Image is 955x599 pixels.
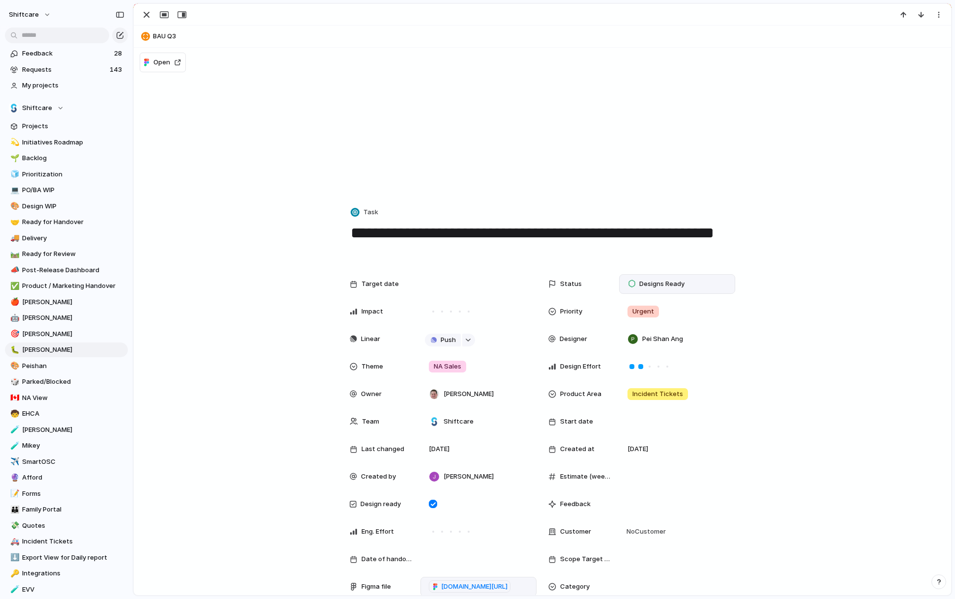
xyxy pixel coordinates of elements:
[9,153,19,163] button: 🌱
[10,296,17,308] div: 🍎
[5,550,128,565] div: ⬇️Export View for Daily report
[5,359,128,373] div: 🎨Peishan
[10,568,17,579] div: 🔑
[10,536,17,547] div: 🚑
[5,327,128,342] a: 🎯[PERSON_NAME]
[22,121,124,131] span: Projects
[10,584,17,595] div: 🧪
[5,183,128,198] a: 💻PO/BA WIP
[22,393,124,403] span: NA View
[9,489,19,499] button: 📝
[560,307,582,316] span: Priority
[5,151,128,166] a: 🌱Backlog
[22,377,124,387] span: Parked/Blocked
[9,138,19,147] button: 💫
[22,457,124,467] span: SmartOSC
[9,425,19,435] button: 🧪
[5,455,128,469] a: ✈️SmartOSC
[9,521,19,531] button: 💸
[10,456,17,467] div: ✈️
[361,334,380,344] span: Linear
[22,170,124,179] span: Prioritization
[5,295,128,310] a: 🍎[PERSON_NAME]
[444,389,494,399] span: [PERSON_NAME]
[5,263,128,278] a: 📣Post-Release Dashboard
[560,279,582,289] span: Status
[9,457,19,467] button: ✈️
[5,199,128,214] a: 🎨Design WIP
[639,279,685,289] span: Designs Ready
[5,486,128,501] a: 📝Forms
[10,200,17,212] div: 🎨
[642,334,683,344] span: Pei Shan Ang
[624,527,666,537] span: No Customer
[22,569,124,578] span: Integrations
[5,231,128,246] a: 🚚Delivery
[10,281,17,292] div: ✅
[10,408,17,420] div: 🧒
[22,201,124,211] span: Design WIP
[153,57,170,67] span: Open
[22,537,124,546] span: Incident Tickets
[110,65,124,75] span: 143
[10,520,17,531] div: 💸
[22,473,124,483] span: Afford
[5,167,128,182] a: 🧊Prioritization
[627,444,648,454] span: [DATE]
[441,335,456,345] span: Push
[22,505,124,514] span: Family Portal
[361,527,394,537] span: Eng. Effort
[9,409,19,419] button: 🧒
[434,362,461,371] span: NA Sales
[10,424,17,435] div: 🧪
[9,505,19,514] button: 👪
[9,217,19,227] button: 🤝
[560,499,591,509] span: Feedback
[10,504,17,515] div: 👪
[444,417,474,427] span: Shiftcare
[9,201,19,211] button: 🎨
[153,31,947,41] span: BAU Q3
[22,297,124,307] span: [PERSON_NAME]
[9,473,19,483] button: 🔮
[10,392,17,403] div: 🇨🇦
[9,377,19,387] button: 🎲
[9,170,19,179] button: 🧊
[22,585,124,595] span: EVV
[9,10,39,20] span: shiftcare
[5,279,128,293] a: ✅Product / Marketing Handover
[9,185,19,195] button: 💻
[10,153,17,164] div: 🌱
[22,265,124,275] span: Post-Release Dashboard
[361,444,404,454] span: Last changed
[361,307,383,316] span: Impact
[5,470,128,485] a: 🔮Afford
[5,135,128,150] a: 💫Initiatives Roadmap
[9,361,19,371] button: 🎨
[560,389,601,399] span: Product Area
[5,391,128,405] div: 🇨🇦NA View
[560,444,595,454] span: Created at
[560,582,590,592] span: Category
[5,374,128,389] div: 🎲Parked/Blocked
[10,376,17,388] div: 🎲
[361,362,383,371] span: Theme
[5,247,128,261] div: 🛤️Ready for Review
[10,249,17,260] div: 🛤️
[22,489,124,499] span: Forms
[560,554,611,564] span: Scope Target Date
[5,78,128,93] a: My projects
[429,444,449,454] span: [DATE]
[632,307,654,316] span: Urgent
[10,552,17,563] div: ⬇️
[9,249,19,259] button: 🛤️
[22,361,124,371] span: Peishan
[10,472,17,484] div: 🔮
